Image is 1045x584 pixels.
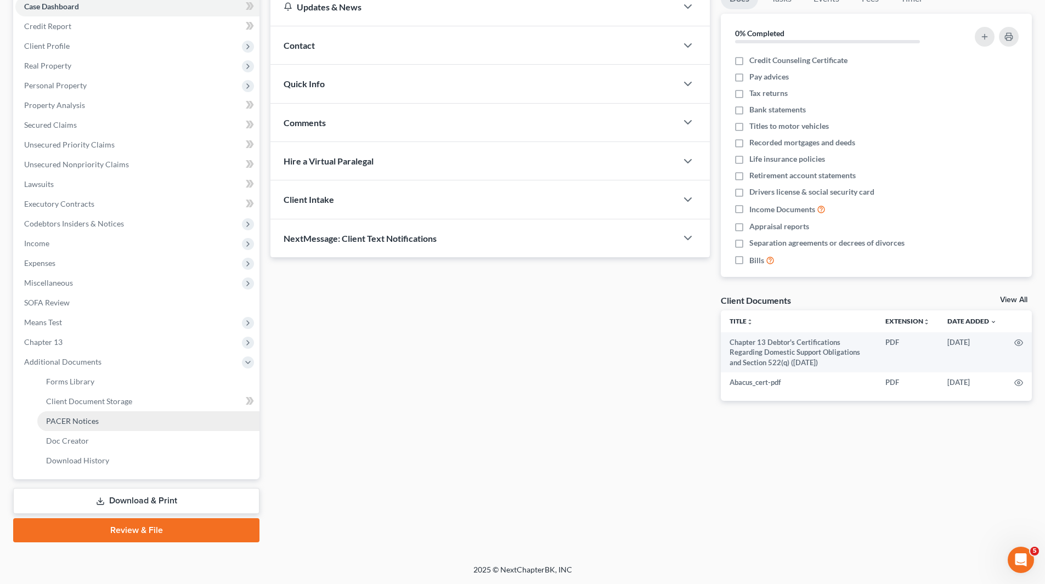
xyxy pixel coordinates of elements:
span: Chapter 13 [24,337,63,347]
span: Client Profile [24,41,70,50]
a: Download & Print [13,488,259,514]
i: unfold_more [747,319,753,325]
div: Client Documents [721,294,791,306]
a: Date Added expand_more [947,317,997,325]
a: Forms Library [37,372,259,392]
span: Doc Creator [46,436,89,445]
a: Lawsuits [15,174,259,194]
span: Download History [46,456,109,465]
td: [DATE] [939,332,1006,372]
span: Appraisal reports [749,221,809,232]
span: Bank statements [749,104,806,115]
iframe: Intercom live chat [1008,547,1034,573]
span: Credit Counseling Certificate [749,55,848,66]
span: Expenses [24,258,55,268]
a: PACER Notices [37,411,259,431]
i: unfold_more [923,319,930,325]
span: Income Documents [749,204,815,215]
span: Codebtors Insiders & Notices [24,219,124,228]
a: View All [1000,296,1027,304]
a: Doc Creator [37,431,259,451]
span: Life insurance policies [749,154,825,165]
a: Credit Report [15,16,259,36]
span: Income [24,239,49,248]
span: Forms Library [46,377,94,386]
span: Client Intake [284,194,334,205]
span: Hire a Virtual Paralegal [284,156,374,166]
span: Miscellaneous [24,278,73,287]
span: Executory Contracts [24,199,94,208]
a: Unsecured Nonpriority Claims [15,155,259,174]
td: Chapter 13 Debtor's Certifications Regarding Domestic Support Obligations and Section 522(q) ([DA... [721,332,877,372]
span: Property Analysis [24,100,85,110]
a: Download History [37,451,259,470]
span: Bills [749,255,764,266]
div: 2025 © NextChapterBK, INC [210,564,835,584]
td: PDF [877,332,939,372]
strong: 0% Completed [735,29,784,38]
span: Recorded mortgages and deeds [749,137,855,148]
span: NextMessage: Client Text Notifications [284,233,437,243]
span: Means Test [24,317,62,327]
span: SOFA Review [24,298,70,307]
a: Client Document Storage [37,392,259,411]
a: Secured Claims [15,115,259,135]
span: Contact [284,40,315,50]
span: Personal Property [24,81,87,90]
span: Case Dashboard [24,2,79,11]
span: Lawsuits [24,179,54,189]
td: PDF [877,372,939,392]
a: Titleunfold_more [730,317,753,325]
span: Comments [284,117,326,128]
td: Abacus_cert-pdf [721,372,877,392]
span: Quick Info [284,78,325,89]
span: Secured Claims [24,120,77,129]
span: Titles to motor vehicles [749,121,829,132]
span: Separation agreements or decrees of divorces [749,237,905,248]
a: Unsecured Priority Claims [15,135,259,155]
a: Property Analysis [15,95,259,115]
span: Unsecured Nonpriority Claims [24,160,129,169]
a: Extensionunfold_more [885,317,930,325]
span: 5 [1030,547,1039,555]
a: SOFA Review [15,293,259,313]
span: Real Property [24,61,71,70]
span: Retirement account statements [749,170,856,181]
span: Drivers license & social security card [749,186,874,197]
div: Updates & News [284,1,664,13]
span: Client Document Storage [46,396,132,406]
span: Pay advices [749,71,789,82]
a: Review & File [13,518,259,542]
td: [DATE] [939,372,1006,392]
span: Credit Report [24,21,71,31]
span: Tax returns [749,88,788,99]
a: Executory Contracts [15,194,259,214]
i: expand_more [990,319,997,325]
span: PACER Notices [46,416,99,426]
span: Additional Documents [24,357,101,366]
span: Unsecured Priority Claims [24,140,115,149]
